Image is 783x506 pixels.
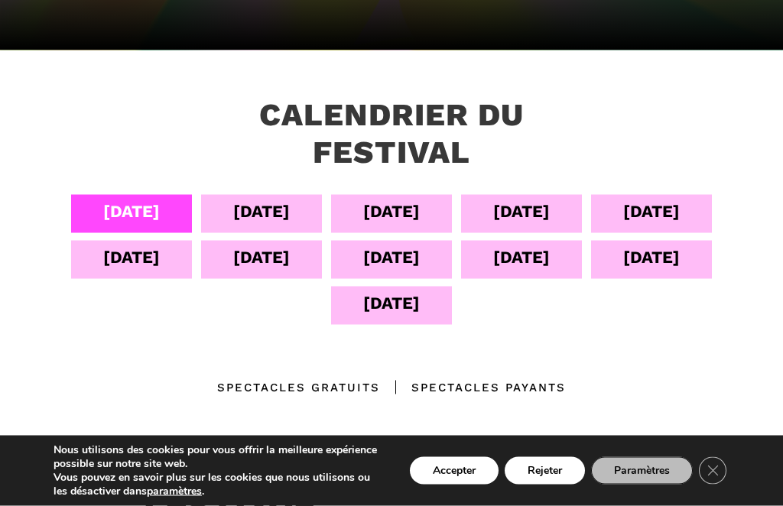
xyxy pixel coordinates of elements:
[623,198,680,225] div: [DATE]
[103,244,160,271] div: [DATE]
[410,457,499,485] button: Accepter
[217,378,380,397] div: Spectacles gratuits
[623,244,680,271] div: [DATE]
[380,378,566,397] div: Spectacles Payants
[54,443,383,471] p: Nous utilisons des cookies pour vous offrir la meilleure expérience possible sur notre site web.
[363,198,420,225] div: [DATE]
[54,471,383,498] p: Vous pouvez en savoir plus sur les cookies que nous utilisons ou les désactiver dans .
[505,457,585,485] button: Rejeter
[363,244,420,271] div: [DATE]
[147,485,202,498] button: paramètres
[699,457,726,485] button: Close GDPR Cookie Banner
[591,457,693,485] button: Paramètres
[493,198,550,225] div: [DATE]
[233,198,290,225] div: [DATE]
[493,244,550,271] div: [DATE]
[103,198,160,225] div: [DATE]
[181,96,602,171] h3: Calendrier du festival
[233,244,290,271] div: [DATE]
[363,290,420,316] div: [DATE]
